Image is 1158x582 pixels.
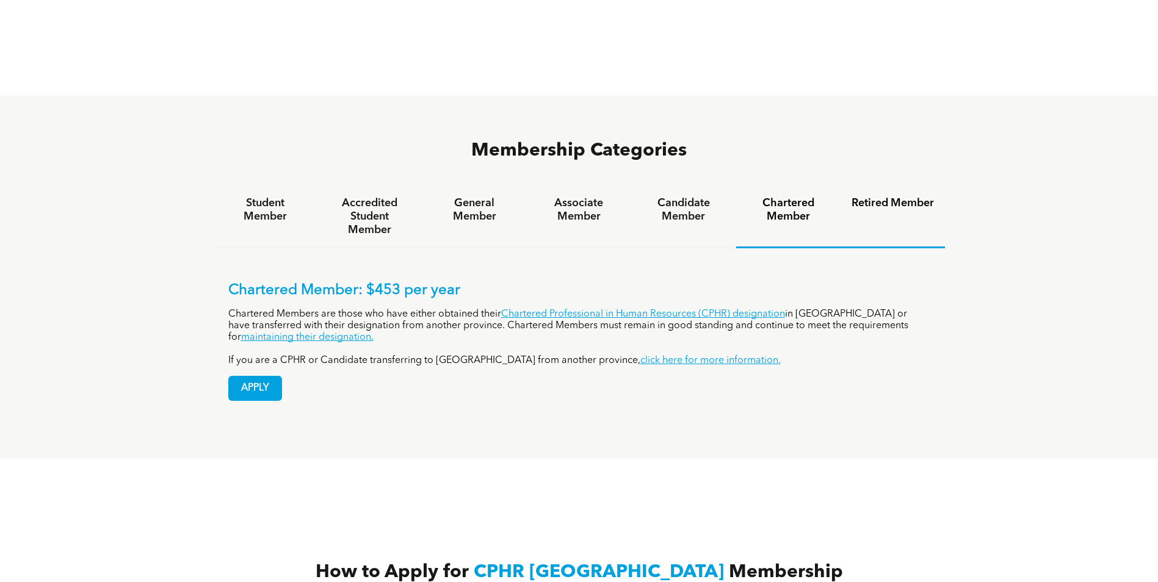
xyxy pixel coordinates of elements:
a: maintaining their designation. [241,332,374,342]
span: CPHR [GEOGRAPHIC_DATA] [474,563,724,581]
h4: Associate Member [538,196,620,223]
span: How to Apply for [316,563,469,581]
h4: Candidate Member [642,196,725,223]
a: APPLY [228,376,282,401]
p: If you are a CPHR or Candidate transferring to [GEOGRAPHIC_DATA] from another province, [228,355,930,367]
p: Chartered Member: $453 per year [228,282,930,300]
h4: Accredited Student Member [328,196,411,237]
h4: Student Member [224,196,306,223]
a: Chartered Professional in Human Resources (CPHR) designation [501,309,785,319]
h4: General Member [433,196,515,223]
a: click here for more information. [640,356,781,365]
h4: Chartered Member [747,196,830,223]
p: Chartered Members are those who have either obtained their in [GEOGRAPHIC_DATA] or have transferr... [228,309,930,343]
span: Membership [729,563,843,581]
span: APPLY [229,376,281,400]
h4: Retired Member [852,196,934,210]
span: Membership Categories [471,142,687,160]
